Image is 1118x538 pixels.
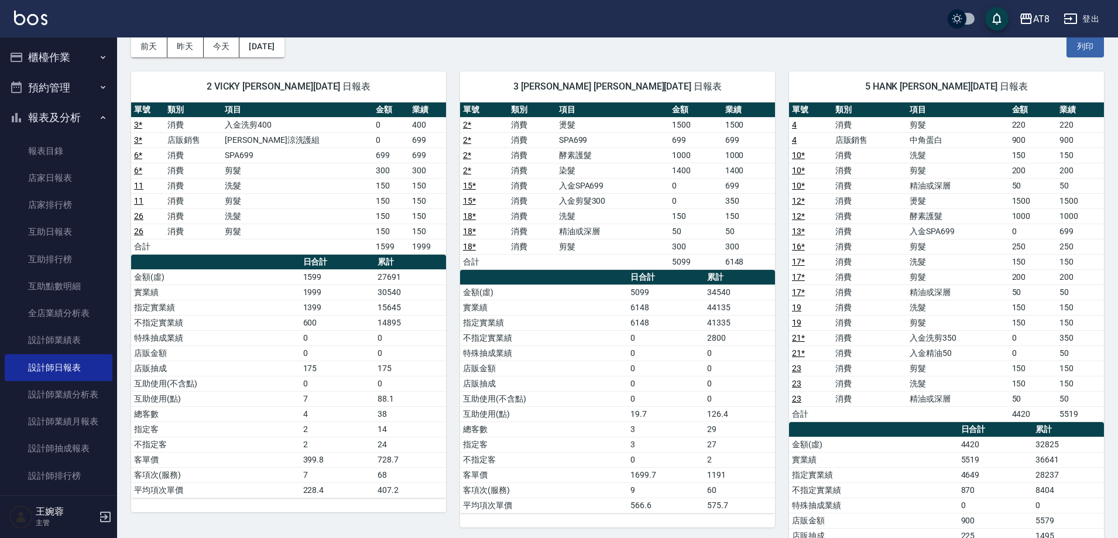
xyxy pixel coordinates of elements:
[1009,330,1057,345] td: 0
[460,361,627,376] td: 店販金額
[204,36,240,57] button: 今天
[409,148,446,163] td: 699
[1009,254,1057,269] td: 150
[222,208,373,224] td: 洗髮
[704,422,775,437] td: 29
[832,254,907,269] td: 消費
[460,254,508,269] td: 合計
[409,117,446,132] td: 400
[958,422,1033,437] th: 日合計
[1057,132,1104,148] td: 900
[1009,376,1057,391] td: 150
[5,327,112,354] a: 設計師業績表
[669,193,722,208] td: 0
[792,135,797,145] a: 4
[1057,163,1104,178] td: 200
[1057,193,1104,208] td: 1500
[460,270,775,513] table: a dense table
[508,132,556,148] td: 消費
[832,163,907,178] td: 消費
[409,193,446,208] td: 150
[669,208,722,224] td: 150
[669,148,722,163] td: 1000
[5,300,112,327] a: 全店業績分析表
[832,315,907,330] td: 消費
[556,102,670,118] th: 項目
[1057,208,1104,224] td: 1000
[508,208,556,224] td: 消費
[460,315,627,330] td: 指定實業績
[409,239,446,254] td: 1999
[460,452,627,467] td: 不指定客
[131,391,300,406] td: 互助使用(點)
[907,148,1009,163] td: 洗髮
[5,435,112,462] a: 設計師抽成報表
[5,73,112,103] button: 預約管理
[669,239,722,254] td: 300
[1009,285,1057,300] td: 50
[375,269,446,285] td: 27691
[907,285,1009,300] td: 精油或深層
[1009,239,1057,254] td: 250
[556,208,670,224] td: 洗髮
[300,315,375,330] td: 600
[1057,406,1104,422] td: 5519
[375,452,446,467] td: 728.7
[409,102,446,118] th: 業績
[460,102,775,270] table: a dense table
[131,452,300,467] td: 客單價
[164,224,222,239] td: 消費
[832,239,907,254] td: 消費
[789,437,958,452] td: 金額(虛)
[722,148,775,163] td: 1000
[508,224,556,239] td: 消費
[907,269,1009,285] td: 剪髮
[460,330,627,345] td: 不指定實業績
[131,330,300,345] td: 特殊抽成業績
[164,102,222,118] th: 類別
[131,36,167,57] button: 前天
[1033,437,1104,452] td: 32825
[722,102,775,118] th: 業績
[789,102,832,118] th: 單號
[556,163,670,178] td: 染髮
[300,285,375,300] td: 1999
[131,255,446,498] table: a dense table
[1057,330,1104,345] td: 350
[375,361,446,376] td: 175
[375,437,446,452] td: 24
[722,117,775,132] td: 1500
[508,239,556,254] td: 消費
[907,361,1009,376] td: 剪髮
[669,132,722,148] td: 699
[508,148,556,163] td: 消費
[300,437,375,452] td: 2
[300,376,375,391] td: 0
[627,315,704,330] td: 6148
[792,303,801,312] a: 19
[832,269,907,285] td: 消費
[474,81,761,92] span: 3 [PERSON_NAME] [PERSON_NAME][DATE] 日報表
[1009,315,1057,330] td: 150
[5,273,112,300] a: 互助點數明細
[131,102,446,255] table: a dense table
[375,345,446,361] td: 0
[1033,12,1050,26] div: AT8
[508,178,556,193] td: 消費
[5,218,112,245] a: 互助日報表
[1059,8,1104,30] button: 登出
[36,506,95,518] h5: 王婉蓉
[300,300,375,315] td: 1399
[164,163,222,178] td: 消費
[460,376,627,391] td: 店販抽成
[1057,376,1104,391] td: 150
[131,437,300,452] td: 不指定客
[792,394,801,403] a: 23
[508,102,556,118] th: 類別
[1057,224,1104,239] td: 699
[5,138,112,165] a: 報表目錄
[985,7,1009,30] button: save
[222,193,373,208] td: 剪髮
[907,300,1009,315] td: 洗髮
[373,102,410,118] th: 金額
